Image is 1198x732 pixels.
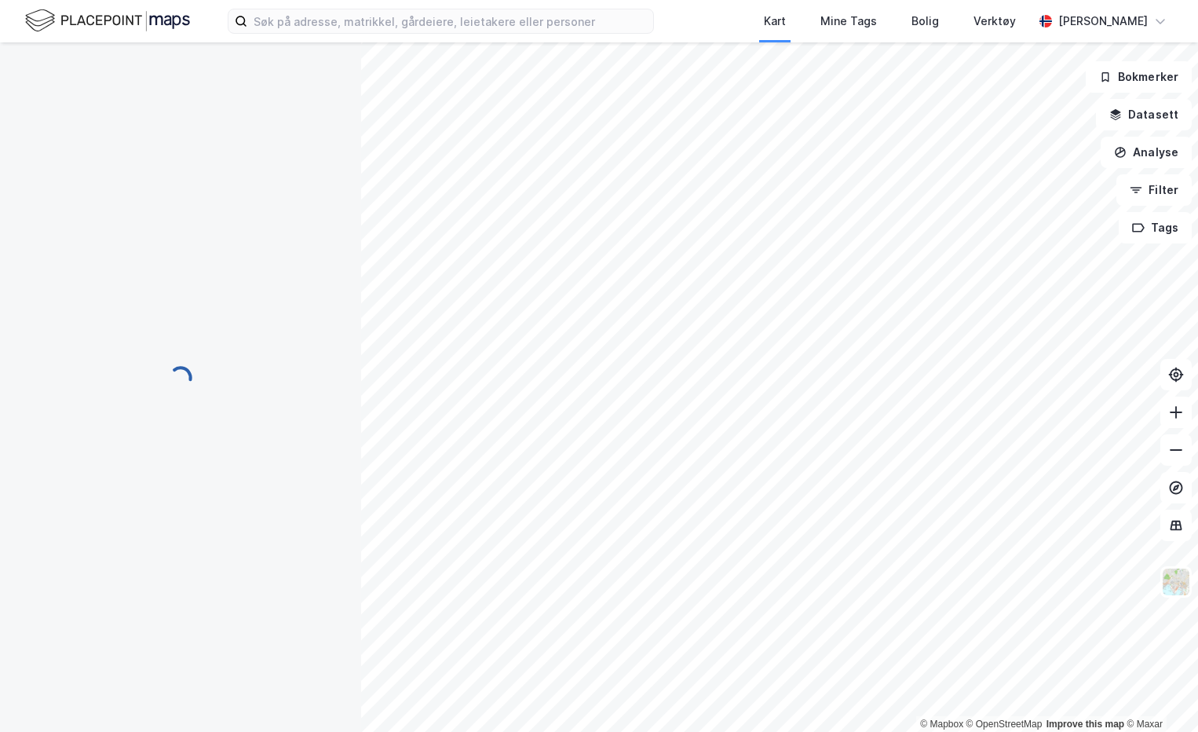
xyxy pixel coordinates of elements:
button: Filter [1116,174,1192,206]
img: logo.f888ab2527a4732fd821a326f86c7f29.svg [25,7,190,35]
img: Z [1161,567,1191,597]
div: [PERSON_NAME] [1058,12,1148,31]
a: OpenStreetMap [966,719,1043,730]
button: Datasett [1096,99,1192,130]
div: Mine Tags [820,12,877,31]
a: Improve this map [1046,719,1124,730]
button: Tags [1119,212,1192,243]
button: Analyse [1101,137,1192,168]
div: Bolig [911,12,939,31]
input: Søk på adresse, matrikkel, gårdeiere, leietakere eller personer [247,9,653,33]
div: Kontrollprogram for chat [1119,657,1198,732]
a: Mapbox [920,719,963,730]
iframe: Chat Widget [1119,657,1198,732]
img: spinner.a6d8c91a73a9ac5275cf975e30b51cfb.svg [168,365,193,390]
div: Verktøy [973,12,1016,31]
div: Kart [764,12,786,31]
button: Bokmerker [1086,61,1192,93]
